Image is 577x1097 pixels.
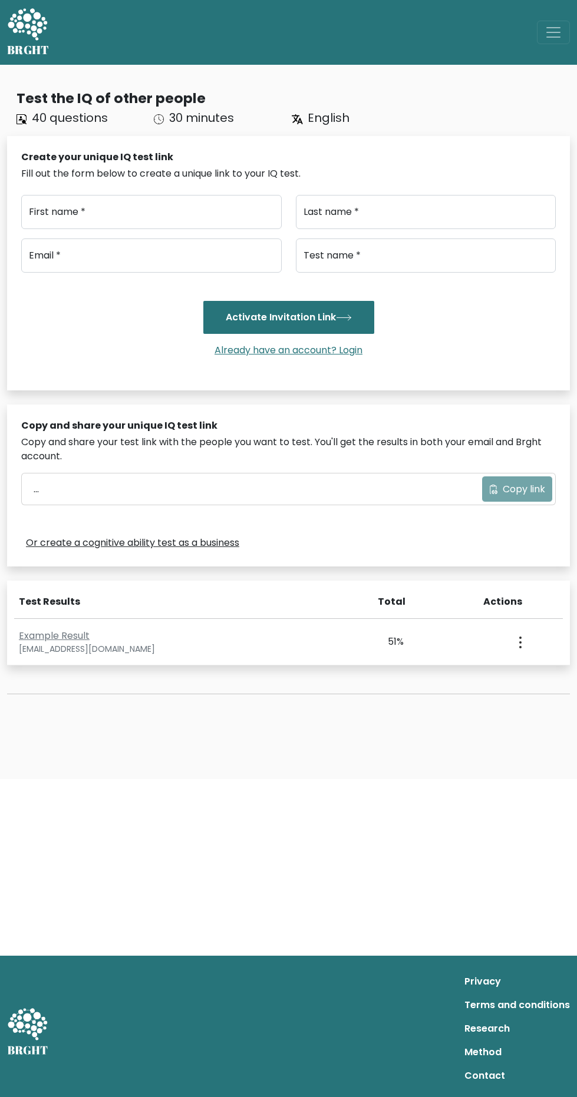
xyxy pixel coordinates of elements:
[464,993,570,1017] a: Terms and conditions
[308,110,350,126] span: English
[21,419,556,433] div: Copy and share your unique IQ test link
[21,195,282,229] input: First name
[342,595,405,609] div: Total
[464,1017,570,1040] a: Research
[21,238,282,273] input: Email
[21,435,556,463] div: Copy and share your test link with the people you want to test. You'll get the results in both yo...
[483,595,563,609] div: Actions
[19,595,328,609] div: Test Results
[296,195,556,229] input: Last name
[342,635,404,649] div: 51%
[19,629,90,642] a: Example Result
[210,343,367,357] a: Already have an account? Login
[537,21,570,44] button: Toggle navigation
[32,110,108,126] span: 40 questions
[464,1064,570,1088] a: Contact
[7,43,50,57] h5: BRGHT
[464,970,570,993] a: Privacy
[17,88,570,109] div: Test the IQ of other people
[464,1040,570,1064] a: Method
[169,110,234,126] span: 30 minutes
[26,536,239,550] a: Or create a cognitive ability test as a business
[203,301,374,334] button: Activate Invitation Link
[296,238,556,273] input: Test name
[21,167,556,181] div: Fill out the form below to create a unique link to your IQ test.
[19,643,328,655] div: [EMAIL_ADDRESS][DOMAIN_NAME]
[7,5,50,60] a: BRGHT
[21,150,556,164] div: Create your unique IQ test link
